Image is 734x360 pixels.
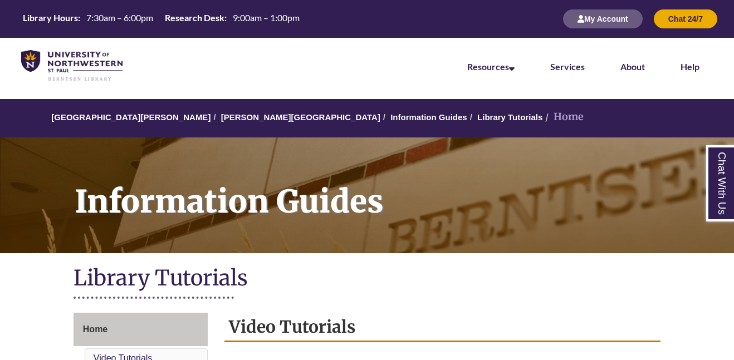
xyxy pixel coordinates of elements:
[18,12,82,24] th: Library Hours:
[160,12,228,24] th: Research Desk:
[221,112,380,122] a: [PERSON_NAME][GEOGRAPHIC_DATA]
[233,12,300,23] span: 9:00am – 1:00pm
[83,324,107,334] span: Home
[390,112,467,122] a: Information Guides
[542,109,584,125] li: Home
[51,112,211,122] a: [GEOGRAPHIC_DATA][PERSON_NAME]
[563,9,643,28] button: My Account
[681,61,699,72] a: Help
[467,61,515,72] a: Resources
[224,313,660,342] h2: Video Tutorials
[74,313,208,346] a: Home
[21,50,123,82] img: UNWSP Library Logo
[62,137,734,239] h1: Information Guides
[86,12,153,23] span: 7:30am – 6:00pm
[654,14,717,23] a: Chat 24/7
[74,264,660,294] h1: Library Tutorials
[620,61,645,72] a: About
[563,14,643,23] a: My Account
[477,112,542,122] a: Library Tutorials
[18,12,304,27] a: Hours Today
[18,12,304,26] table: Hours Today
[550,61,585,72] a: Services
[654,9,717,28] button: Chat 24/7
